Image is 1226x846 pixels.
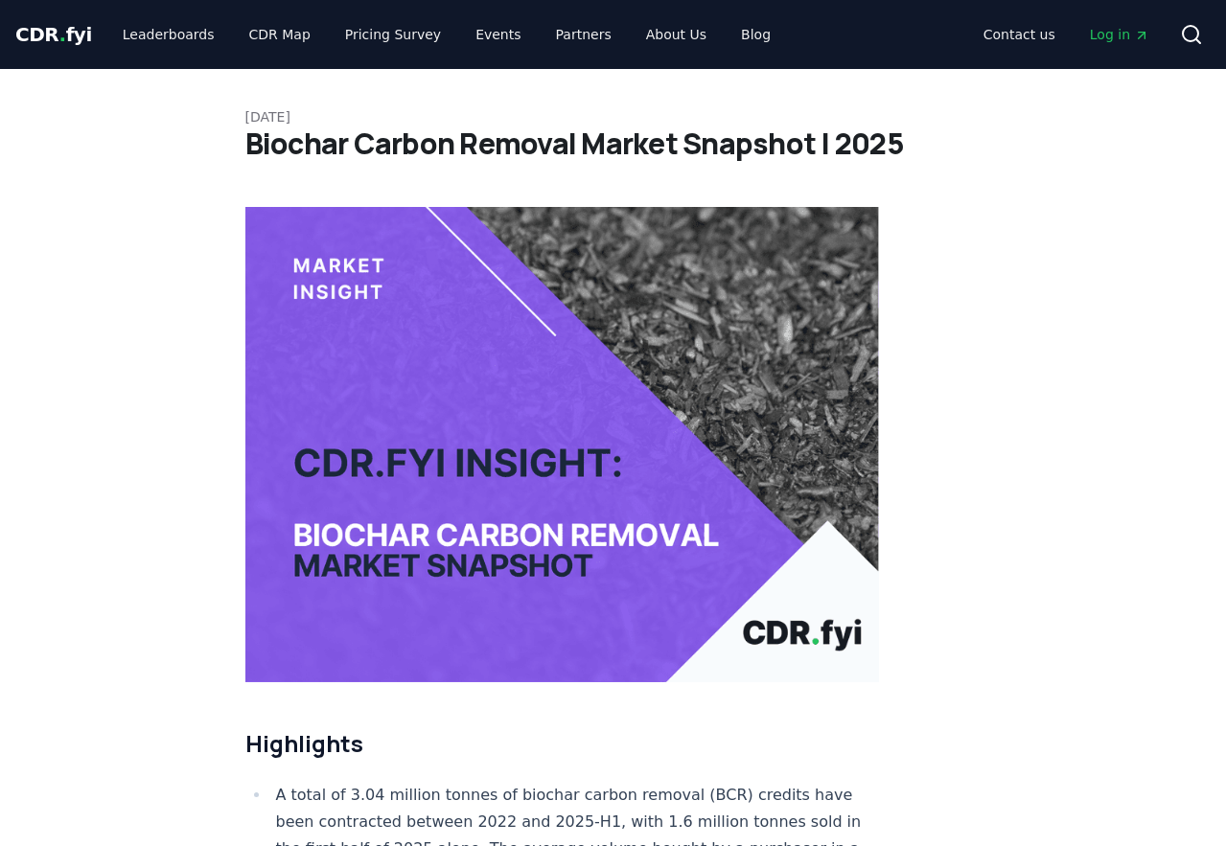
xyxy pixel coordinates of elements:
[460,17,536,52] a: Events
[968,17,1165,52] nav: Main
[15,23,92,46] span: CDR fyi
[107,17,786,52] nav: Main
[631,17,722,52] a: About Us
[726,17,786,52] a: Blog
[107,17,230,52] a: Leaderboards
[245,207,880,682] img: blog post image
[968,17,1071,52] a: Contact us
[245,107,982,126] p: [DATE]
[1075,17,1165,52] a: Log in
[245,126,982,161] h1: Biochar Carbon Removal Market Snapshot | 2025
[234,17,326,52] a: CDR Map
[1090,25,1149,44] span: Log in
[15,21,92,48] a: CDR.fyi
[245,728,880,759] h2: Highlights
[330,17,456,52] a: Pricing Survey
[541,17,627,52] a: Partners
[59,23,66,46] span: .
